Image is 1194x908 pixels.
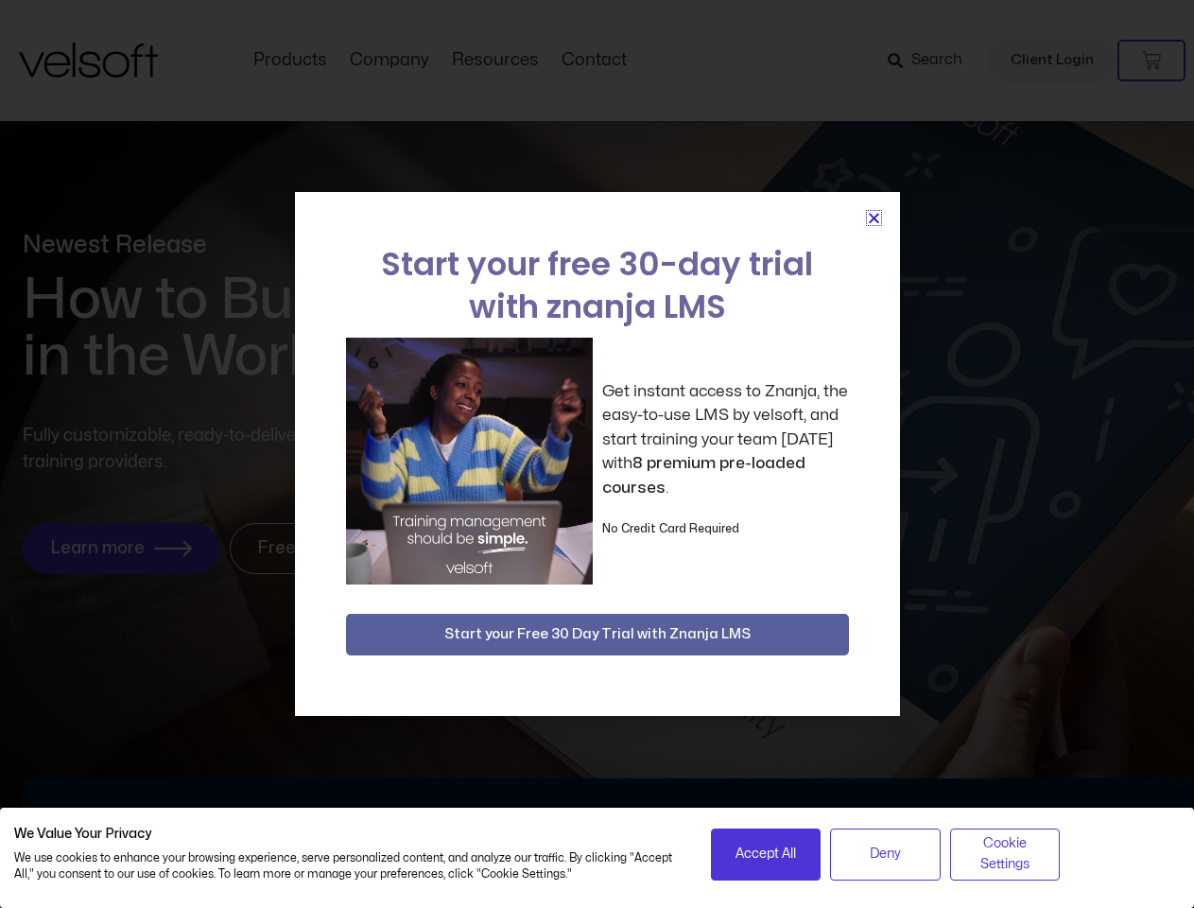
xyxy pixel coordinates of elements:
[602,379,849,500] p: Get instant access to Znanja, the easy-to-use LMS by velsoft, and start training your team [DATE]...
[346,338,593,585] img: a woman sitting at her laptop dancing
[346,243,849,328] h2: Start your free 30-day trial with znanja LMS
[346,614,849,655] button: Start your Free 30 Day Trial with Znanja LMS
[867,211,881,225] a: Close
[870,844,901,864] span: Deny
[14,826,683,843] h2: We Value Your Privacy
[602,455,805,496] strong: 8 premium pre-loaded courses
[962,833,1048,876] span: Cookie Settings
[602,523,739,534] strong: No Credit Card Required
[735,844,796,864] span: Accept All
[14,850,683,882] p: We use cookies to enhance your browsing experience, serve personalized content, and analyze our t...
[830,829,941,881] button: Deny all cookies
[950,829,1061,881] button: Adjust cookie preferences
[444,623,751,646] span: Start your Free 30 Day Trial with Znanja LMS
[711,829,822,881] button: Accept all cookies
